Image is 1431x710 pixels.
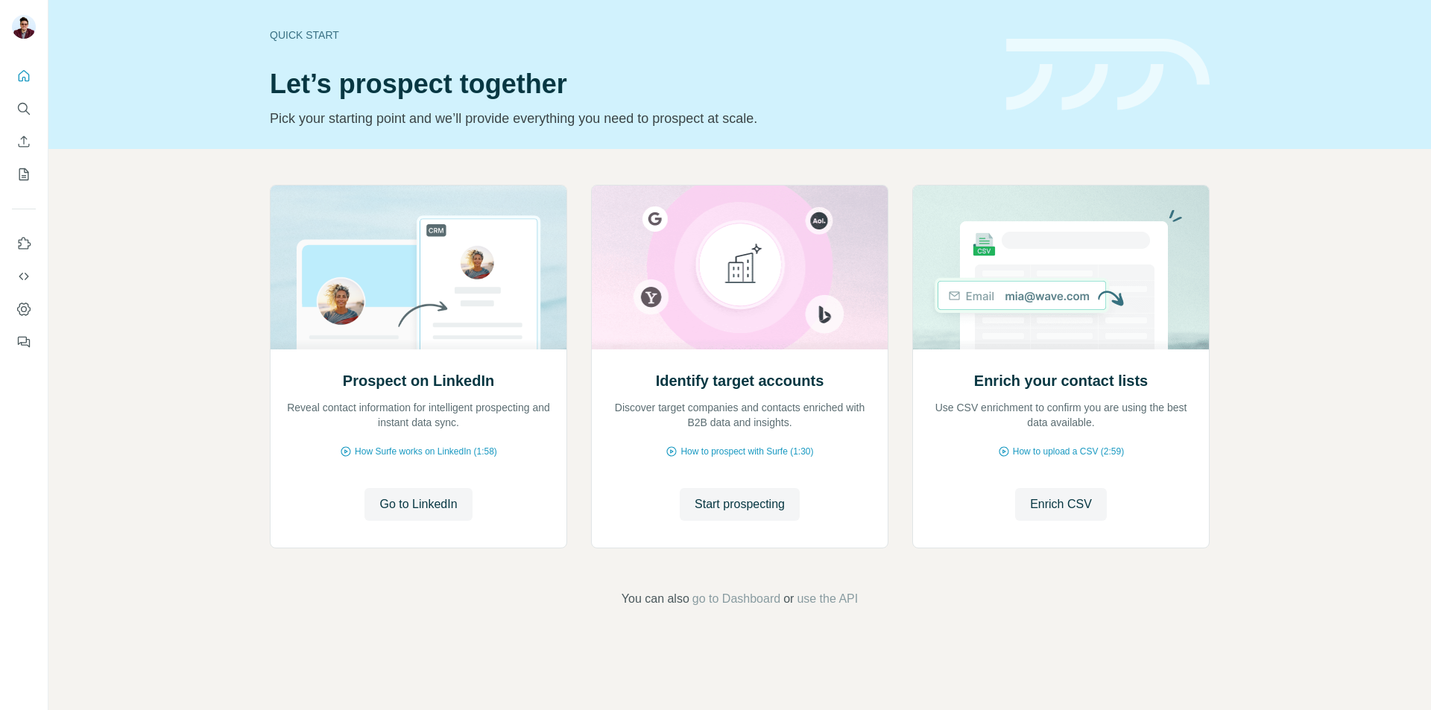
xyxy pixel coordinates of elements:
button: Start prospecting [680,488,800,521]
button: Use Surfe on LinkedIn [12,230,36,257]
button: Quick start [12,63,36,89]
p: Use CSV enrichment to confirm you are using the best data available. [928,400,1194,430]
button: My lists [12,161,36,188]
p: Reveal contact information for intelligent prospecting and instant data sync. [285,400,552,430]
img: Identify target accounts [591,186,888,349]
button: go to Dashboard [692,590,780,608]
h2: Identify target accounts [656,370,824,391]
span: or [783,590,794,608]
span: Enrich CSV [1030,495,1092,513]
p: Pick your starting point and we’ll provide everything you need to prospect at scale. [270,108,988,129]
button: use the API [797,590,858,608]
div: Quick start [270,28,988,42]
button: Search [12,95,36,122]
span: How to upload a CSV (2:59) [1013,445,1124,458]
button: Use Surfe API [12,263,36,290]
h2: Enrich your contact lists [974,370,1148,391]
span: How to prospect with Surfe (1:30) [680,445,813,458]
h1: Let’s prospect together [270,69,988,99]
button: Enrich CSV [1015,488,1107,521]
button: Dashboard [12,296,36,323]
p: Discover target companies and contacts enriched with B2B data and insights. [607,400,873,430]
h2: Prospect on LinkedIn [343,370,494,391]
button: Go to LinkedIn [364,488,472,521]
button: Enrich CSV [12,128,36,155]
img: banner [1006,39,1210,111]
button: Feedback [12,329,36,355]
span: Go to LinkedIn [379,495,457,513]
img: Enrich your contact lists [912,186,1210,349]
img: Avatar [12,15,36,39]
span: Start prospecting [695,495,785,513]
span: You can also [622,590,689,608]
img: Prospect on LinkedIn [270,186,567,349]
span: How Surfe works on LinkedIn (1:58) [355,445,497,458]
